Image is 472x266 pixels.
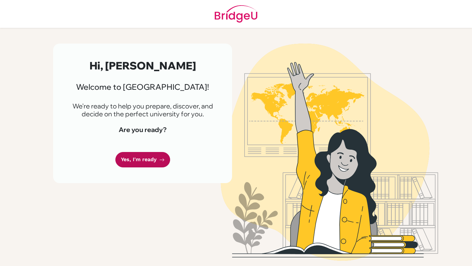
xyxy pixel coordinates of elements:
h3: Welcome to [GEOGRAPHIC_DATA]! [69,82,216,92]
h2: Hi, [PERSON_NAME] [69,59,216,72]
a: Yes, I'm ready [115,152,170,167]
p: We're ready to help you prepare, discover, and decide on the perfect university for you. [69,102,216,118]
h4: Are you ready? [69,126,216,134]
